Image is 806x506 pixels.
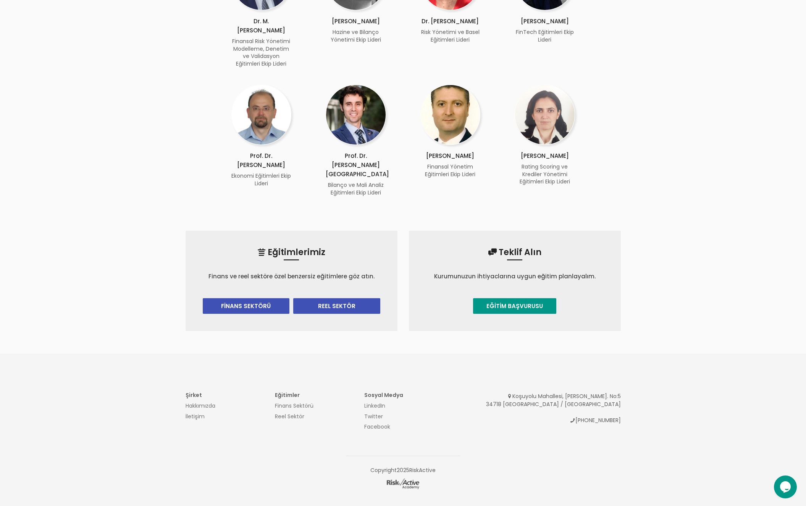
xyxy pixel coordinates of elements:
[774,475,798,498] iframe: chat widget
[515,17,575,26] p: [PERSON_NAME]
[275,392,353,398] h4: Eğitimler
[425,163,475,178] span: Finansal Yönetim Eğitimleri Ekip Lideri
[275,402,313,410] a: Finans Sektörü
[421,28,480,43] span: Risk Yönetimi ve Basel Eğitimleri Lideri
[364,423,390,431] a: Facebook
[275,413,304,420] a: Reel Sektör
[520,163,570,185] span: Rating Scoring ve Krediler Yönetimi Eğitimleri Ekip Lideri
[364,402,385,410] a: LinkedIn
[203,272,380,281] p: Finans ve reel sektöre özel benzersiz eğitimlere göz atın.
[420,151,481,161] p: [PERSON_NAME]
[331,28,381,43] span: Hazine ve Bilanço Yönetimi Ekip Lideri
[426,272,604,281] p: Kurumunuzun ihtiyaclarına uygun eğitim planlayalım.
[326,17,386,26] p: [PERSON_NAME]
[328,181,384,196] span: Bilanço ve Mali Analiz Eğitimleri Ekip Lideri
[186,392,263,398] h4: Şirket
[231,17,292,35] p: Dr. M. [PERSON_NAME]
[364,392,442,398] h4: Sosyal Medya
[203,298,290,314] a: FİNANS SEKTÖRÜ
[420,17,481,26] p: Dr. [PERSON_NAME]
[346,456,460,490] span: Copyright 2025 RiskActive
[326,151,386,179] p: Prof. Dr. [PERSON_NAME] [GEOGRAPHIC_DATA]
[364,413,383,420] a: Twitter
[387,479,419,489] img: logo-dark.png
[231,151,292,170] p: Prof. Dr. [PERSON_NAME]
[231,172,291,187] span: Ekonomi Eğitimleri Ekip Lideri
[515,151,575,161] p: [PERSON_NAME]
[186,402,215,410] a: Hakkımızda
[426,248,604,260] h4: Teklif Alın
[473,298,556,314] a: EĞİTİM BAŞVURUSU
[293,298,380,314] a: REEL SEKTÖR
[454,392,621,424] div: Koşuyolu Mahallesi, [PERSON_NAME]. No:5 34718 [GEOGRAPHIC_DATA] / [GEOGRAPHIC_DATA] [PHONE_NUMBER]
[232,37,290,67] span: Finansal Risk Yönetimi Modelleme, Denetim ve Validasyon Eğitimleri Ekip Lideri
[186,413,205,420] a: İletişim
[203,248,380,260] h4: Eğitimlerimiz
[516,28,574,43] span: FinTech Eğitimleri Ekip Lideri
